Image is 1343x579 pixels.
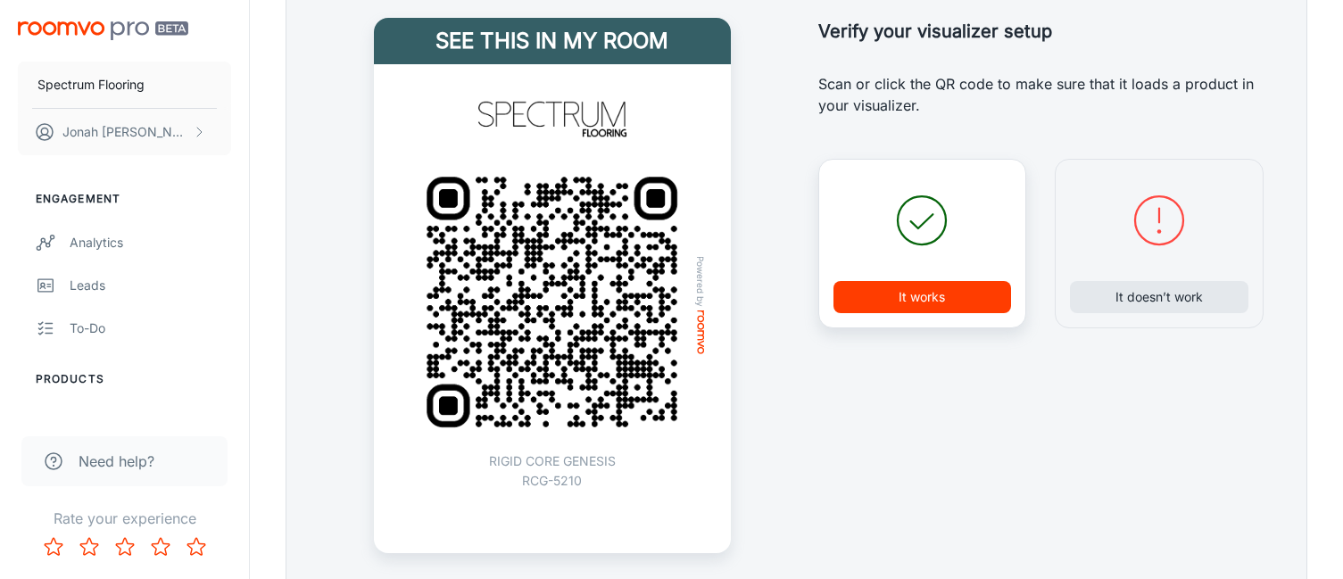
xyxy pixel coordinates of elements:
img: QR Code Example [402,153,701,451]
div: To-do [70,318,231,338]
div: Leads [70,276,231,295]
a: See this in my roomSpectrum FlooringQR Code ExamplePowered byroomvoRIGID CORE GENESISRCG-5210 [374,18,731,553]
button: Jonah [PERSON_NAME] [18,109,231,155]
img: Roomvo PRO Beta [18,21,188,40]
button: Rate 3 star [107,529,143,565]
button: Rate 2 star [71,529,107,565]
button: Rate 5 star [178,529,214,565]
span: Powered by [692,256,709,307]
button: Spectrum Flooring [18,62,231,108]
img: roomvo [697,310,704,354]
p: Rate your experience [14,508,235,529]
p: RIGID CORE GENESIS [489,451,616,471]
div: My Products [70,413,231,433]
span: Need help? [79,451,154,472]
button: Rate 4 star [143,529,178,565]
div: Analytics [70,233,231,252]
img: Spectrum Flooring [438,86,667,153]
h5: Verify your visualizer setup [818,18,1264,45]
p: Scan or click the QR code to make sure that it loads a product in your visualizer. [818,73,1264,116]
p: Spectrum Flooring [37,75,145,95]
button: It doesn’t work [1070,281,1248,313]
p: Jonah [PERSON_NAME] [62,122,188,142]
button: It works [833,281,1012,313]
button: Rate 1 star [36,529,71,565]
p: RCG-5210 [489,471,616,491]
h4: See this in my room [374,18,731,64]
